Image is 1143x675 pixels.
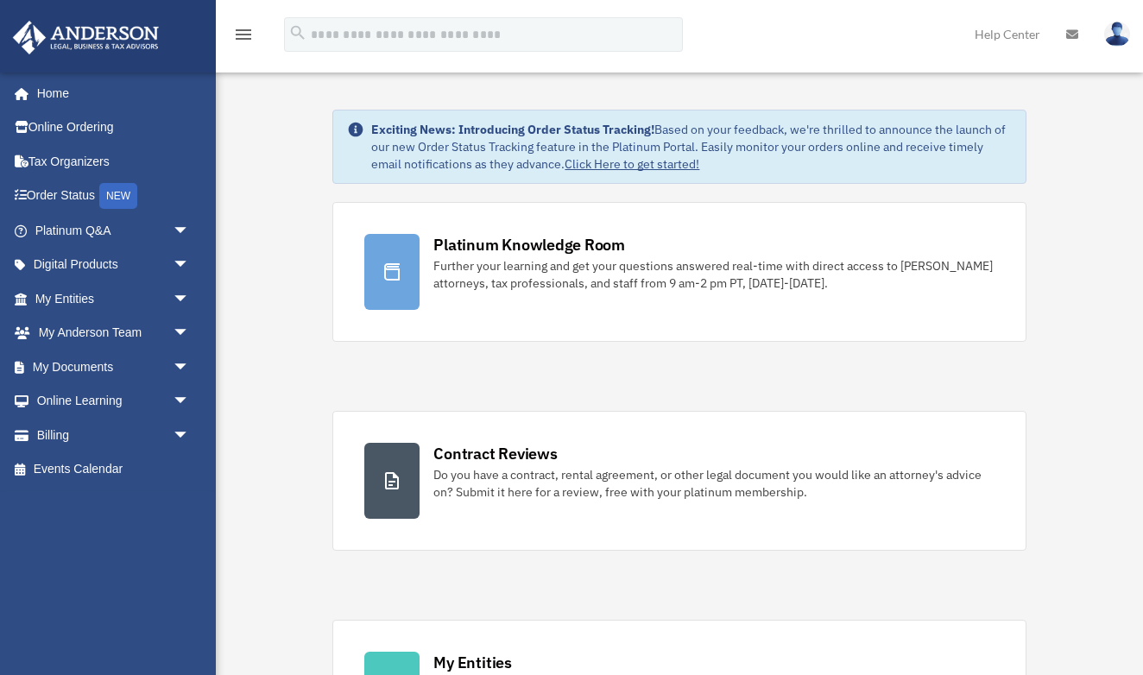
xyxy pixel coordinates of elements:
img: Anderson Advisors Platinum Portal [8,21,164,54]
a: Home [12,76,207,110]
a: Billingarrow_drop_down [12,418,216,452]
a: Online Learningarrow_drop_down [12,384,216,419]
a: Digital Productsarrow_drop_down [12,248,216,282]
div: Platinum Knowledge Room [433,234,625,255]
span: arrow_drop_down [173,418,207,453]
span: arrow_drop_down [173,213,207,249]
a: Online Ordering [12,110,216,145]
a: Platinum Knowledge Room Further your learning and get your questions answered real-time with dire... [332,202,1026,342]
a: Platinum Q&Aarrow_drop_down [12,213,216,248]
span: arrow_drop_down [173,281,207,317]
div: Do you have a contract, rental agreement, or other legal document you would like an attorney's ad... [433,466,994,501]
a: Click Here to get started! [565,156,699,172]
a: Order StatusNEW [12,179,216,214]
div: Further your learning and get your questions answered real-time with direct access to [PERSON_NAM... [433,257,994,292]
strong: Exciting News: Introducing Order Status Tracking! [371,122,654,137]
a: Events Calendar [12,452,216,487]
span: arrow_drop_down [173,384,207,420]
i: menu [233,24,254,45]
a: My Documentsarrow_drop_down [12,350,216,384]
div: Contract Reviews [433,443,557,464]
span: arrow_drop_down [173,248,207,283]
img: User Pic [1104,22,1130,47]
a: menu [233,30,254,45]
span: arrow_drop_down [173,350,207,385]
i: search [288,23,307,42]
a: Contract Reviews Do you have a contract, rental agreement, or other legal document you would like... [332,411,1026,551]
a: My Entitiesarrow_drop_down [12,281,216,316]
span: arrow_drop_down [173,316,207,351]
a: My Anderson Teamarrow_drop_down [12,316,216,350]
a: Tax Organizers [12,144,216,179]
div: Based on your feedback, we're thrilled to announce the launch of our new Order Status Tracking fe... [371,121,1011,173]
div: My Entities [433,652,511,673]
div: NEW [99,183,137,209]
